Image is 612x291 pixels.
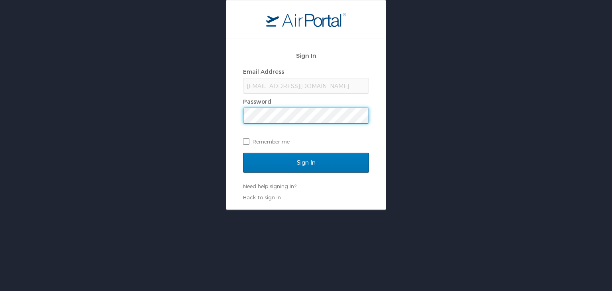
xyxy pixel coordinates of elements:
[243,153,369,173] input: Sign In
[243,194,281,201] a: Back to sign in
[243,51,369,60] h2: Sign In
[243,183,296,189] a: Need help signing in?
[243,68,284,75] label: Email Address
[243,136,369,147] label: Remember me
[266,12,346,27] img: logo
[243,98,271,105] label: Password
